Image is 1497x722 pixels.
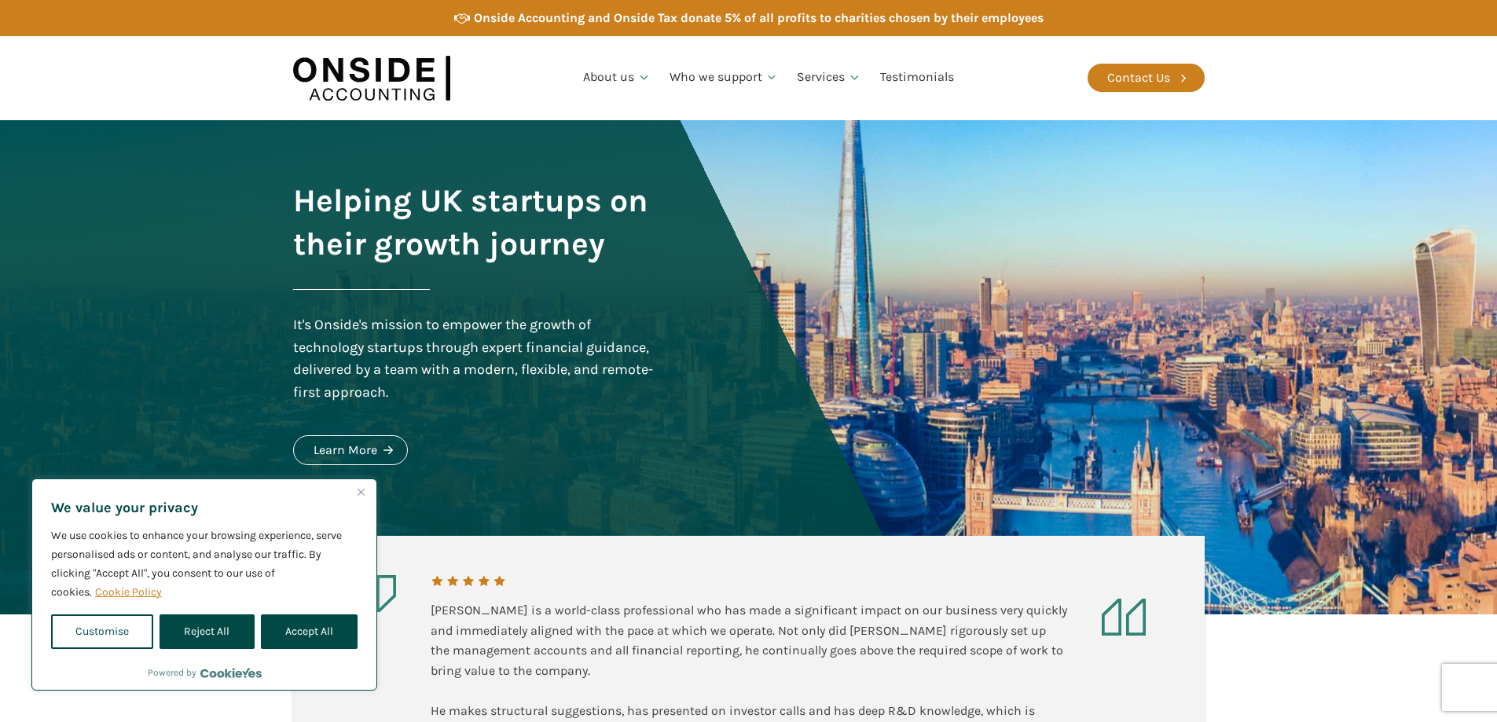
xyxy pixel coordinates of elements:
a: Cookie Policy [94,585,163,599]
div: Contact Us [1107,68,1170,88]
img: Onside Accounting [293,48,450,108]
div: It's Onside's mission to empower the growth of technology startups through expert financial guida... [293,313,658,404]
button: Customise [51,614,153,649]
a: Visit CookieYes website [200,668,262,678]
a: Who we support [660,51,788,104]
a: About us [574,51,660,104]
p: We use cookies to enhance your browsing experience, serve personalised ads or content, and analys... [51,526,358,602]
button: Reject All [160,614,254,649]
a: Learn More [293,435,408,465]
a: Services [787,51,871,104]
div: Onside Accounting and Onside Tax donate 5% of all profits to charities chosen by their employees [474,8,1044,28]
button: Close [351,482,370,501]
img: Close [358,489,365,496]
div: Powered by [148,665,262,680]
a: Contact Us [1088,64,1205,92]
div: Learn More [314,440,377,460]
button: Accept All [261,614,358,649]
div: We value your privacy [31,478,377,691]
p: We value your privacy [51,498,358,517]
h1: Helping UK startups on their growth journey [293,179,658,266]
a: Testimonials [871,51,963,104]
